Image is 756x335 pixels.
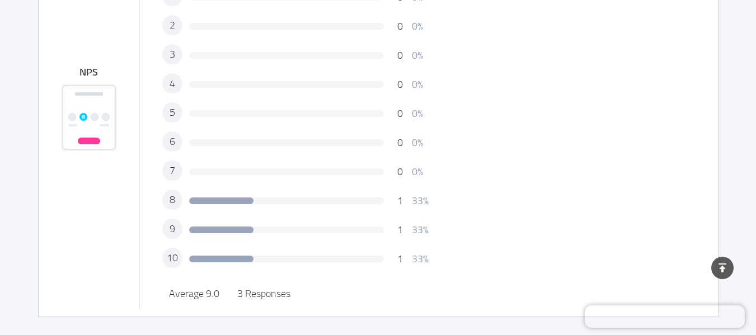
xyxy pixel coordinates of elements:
[412,220,429,239] span: 33%
[412,75,423,93] span: 0%
[170,20,175,30] span: 2
[412,249,429,268] span: 33%
[412,191,429,210] span: 33%
[170,49,175,59] span: 3
[585,305,745,328] iframe: Chatra live chat
[397,133,403,152] span: 0
[397,191,403,210] span: 1
[412,133,423,152] span: 0%
[167,253,178,263] span: 10
[169,284,219,303] span: Average 9.0
[397,46,403,64] span: 0
[237,284,290,303] span: 3 Responses
[397,249,403,268] span: 1
[61,67,117,77] div: NPS
[397,17,403,35] span: 0
[397,162,403,181] span: 0
[397,220,403,239] span: 1
[170,107,175,117] span: 5
[412,104,423,122] span: 0%
[170,224,175,234] span: 9
[170,136,175,147] span: 6
[397,75,403,93] span: 0
[412,46,423,64] span: 0%
[412,17,423,35] span: 0%
[412,162,423,181] span: 0%
[170,78,175,88] span: 4
[397,104,403,122] span: 0
[170,166,175,176] span: 7
[170,195,175,205] span: 8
